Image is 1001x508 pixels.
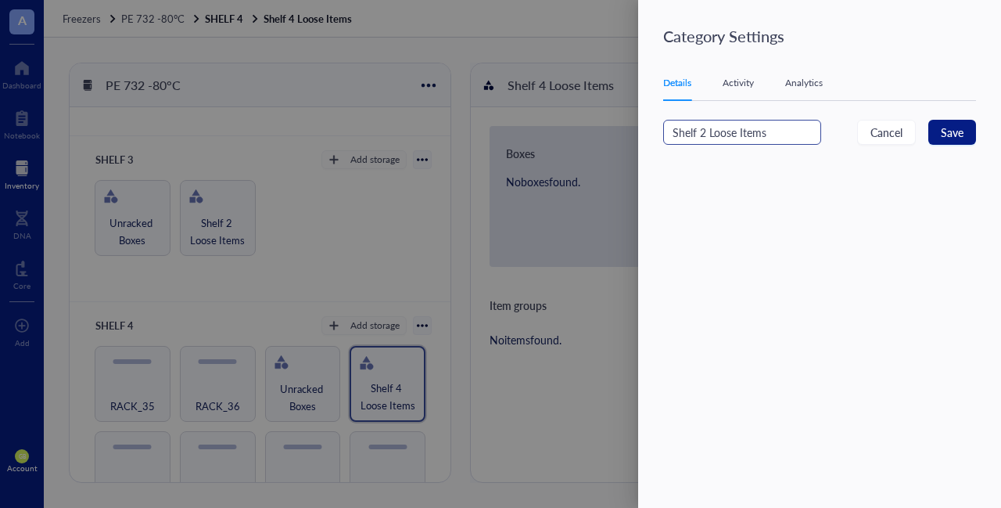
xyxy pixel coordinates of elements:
[857,120,916,145] button: Cancel
[870,124,902,141] span: Cancel
[663,25,982,47] div: Category Settings
[941,124,963,141] span: Save
[663,75,691,91] div: Details
[723,75,754,91] div: Activity
[785,75,823,91] div: Analytics
[928,120,976,145] button: Save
